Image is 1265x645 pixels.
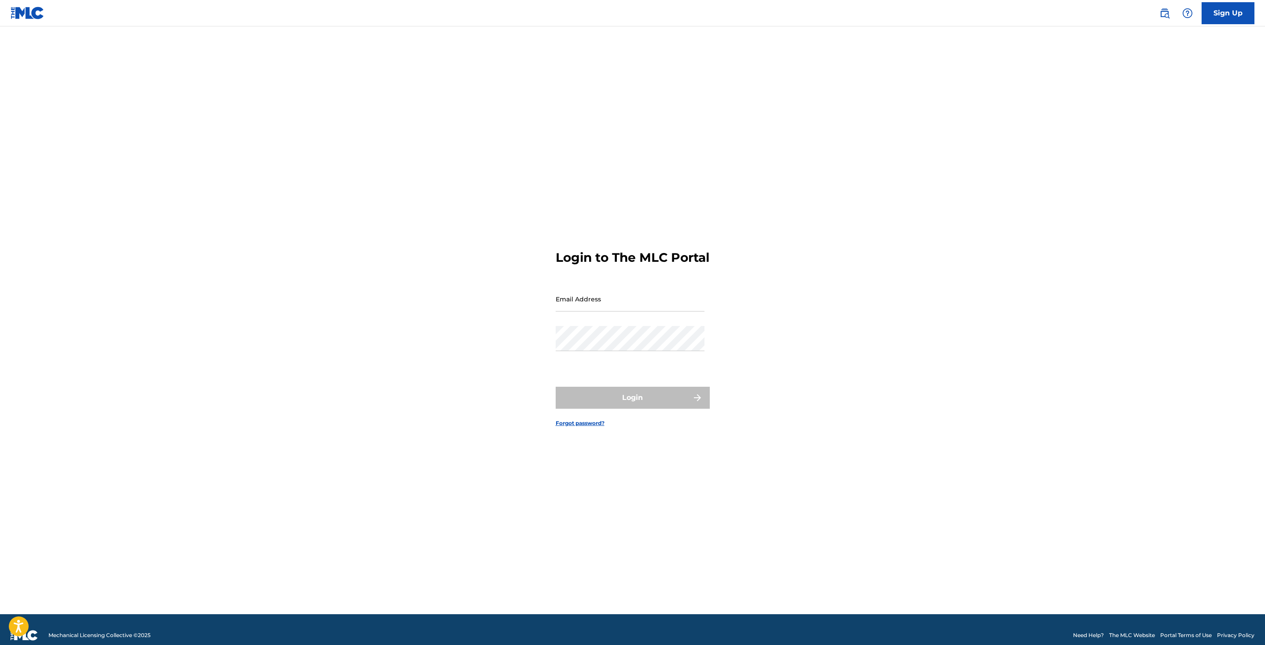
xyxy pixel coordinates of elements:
a: Forgot password? [556,419,605,427]
div: Help [1179,4,1196,22]
a: Sign Up [1202,2,1254,24]
h3: Login to The MLC Portal [556,250,709,265]
a: Privacy Policy [1217,631,1254,639]
a: Public Search [1156,4,1173,22]
img: help [1182,8,1193,18]
img: logo [11,630,38,641]
a: Portal Terms of Use [1160,631,1212,639]
img: search [1159,8,1170,18]
iframe: Chat Widget [1221,603,1265,645]
a: Need Help? [1073,631,1104,639]
span: Mechanical Licensing Collective © 2025 [48,631,151,639]
img: MLC Logo [11,7,44,19]
a: The MLC Website [1109,631,1155,639]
